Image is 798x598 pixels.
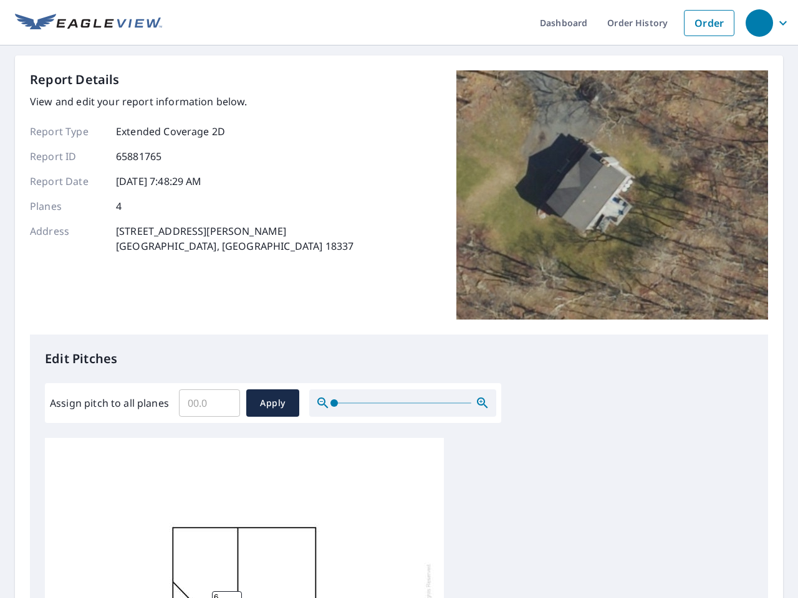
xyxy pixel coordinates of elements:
[684,10,734,36] a: Order
[30,94,353,109] p: View and edit your report information below.
[50,396,169,411] label: Assign pitch to all planes
[116,124,225,139] p: Extended Coverage 2D
[116,199,122,214] p: 4
[116,174,202,189] p: [DATE] 7:48:29 AM
[45,349,753,368] p: Edit Pitches
[256,396,289,411] span: Apply
[116,224,353,254] p: [STREET_ADDRESS][PERSON_NAME] [GEOGRAPHIC_DATA], [GEOGRAPHIC_DATA] 18337
[30,124,105,139] p: Report Type
[30,199,105,214] p: Planes
[179,386,240,420] input: 00.0
[246,389,299,417] button: Apply
[456,70,768,320] img: Top image
[30,149,105,164] p: Report ID
[116,149,161,164] p: 65881765
[30,224,105,254] p: Address
[30,70,120,89] p: Report Details
[30,174,105,189] p: Report Date
[15,14,162,32] img: EV Logo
